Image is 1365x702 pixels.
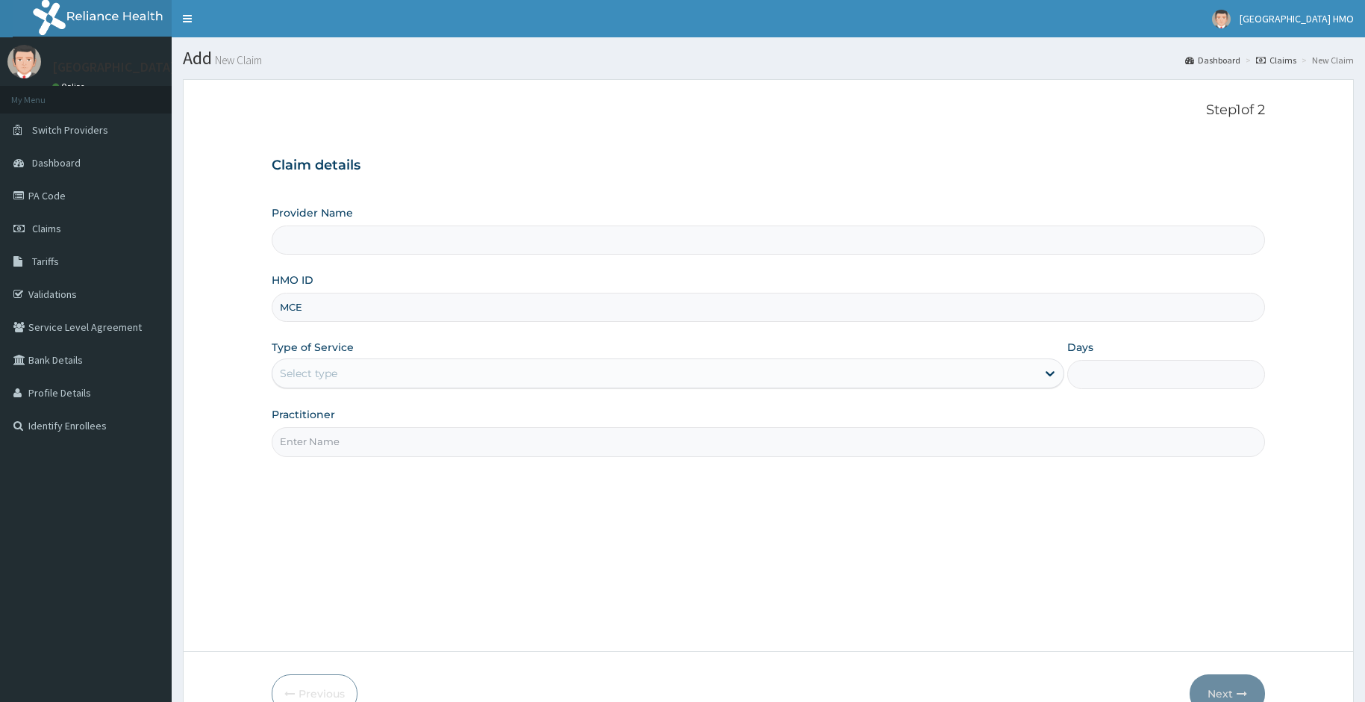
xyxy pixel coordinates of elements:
img: User Image [1212,10,1231,28]
label: Provider Name [272,205,353,220]
a: Online [52,81,88,92]
input: Enter HMO ID [272,293,1266,322]
h3: Claim details [272,158,1266,174]
span: Tariffs [32,255,59,268]
label: Days [1067,340,1093,355]
small: New Claim [212,55,262,66]
img: User Image [7,45,41,78]
label: HMO ID [272,273,313,288]
span: [GEOGRAPHIC_DATA] HMO [1240,12,1354,25]
div: Select type [280,366,337,381]
h1: Add [183,49,1354,68]
span: Switch Providers [32,123,108,137]
span: Dashboard [32,156,81,170]
p: [GEOGRAPHIC_DATA] HMO [52,60,205,74]
span: Claims [32,222,61,235]
p: Step 1 of 2 [272,102,1266,119]
li: New Claim [1298,54,1354,66]
label: Type of Service [272,340,354,355]
a: Dashboard [1185,54,1240,66]
input: Enter Name [272,427,1266,456]
a: Claims [1256,54,1296,66]
label: Practitioner [272,407,335,422]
